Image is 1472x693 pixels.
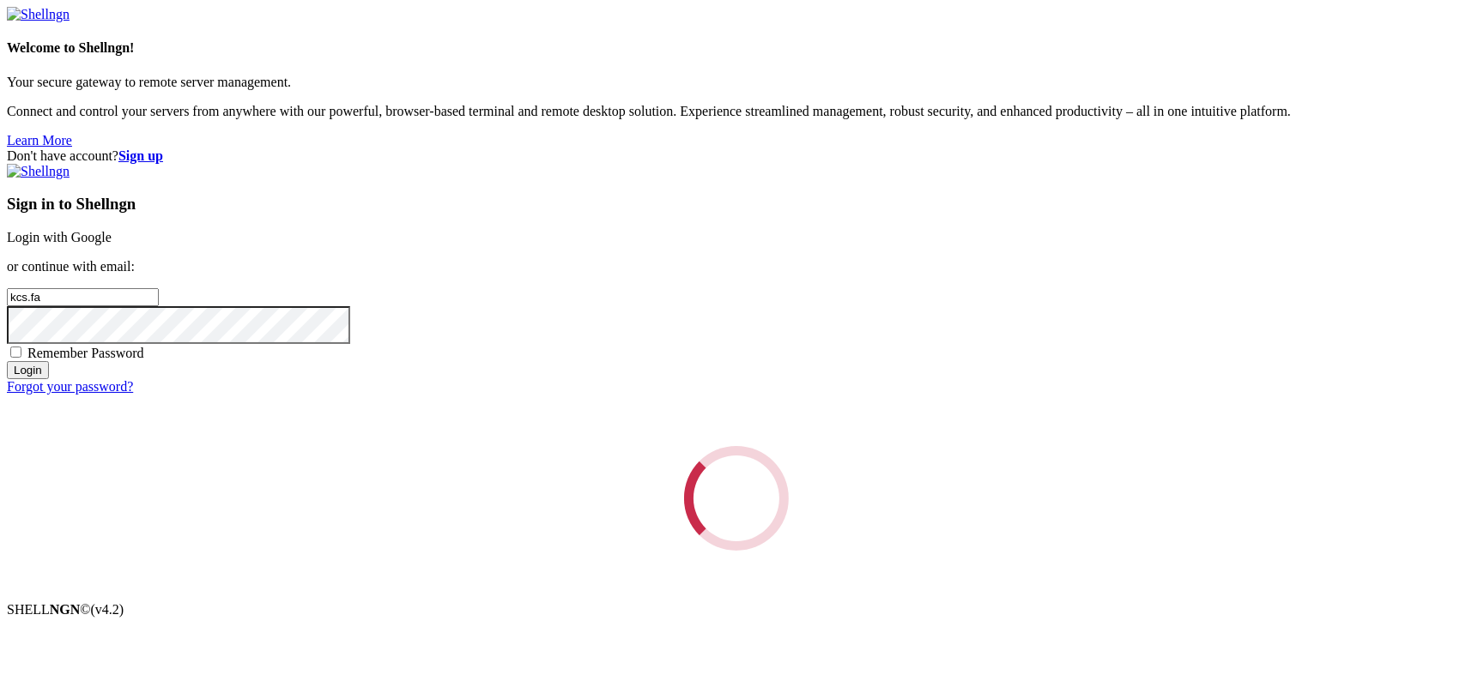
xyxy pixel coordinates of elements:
[7,40,1465,56] h4: Welcome to Shellngn!
[7,133,72,148] a: Learn More
[7,602,124,617] span: SHELL ©
[91,602,124,617] span: 4.2.0
[10,346,21,358] input: Remember Password
[671,433,801,563] div: Loading...
[7,288,159,306] input: Email address
[7,104,1465,119] p: Connect and control your servers from anywhere with our powerful, browser-based terminal and remo...
[118,148,163,163] a: Sign up
[7,195,1465,214] h3: Sign in to Shellngn
[7,259,1465,274] p: or continue with email:
[27,346,144,360] span: Remember Password
[7,75,1465,90] p: Your secure gateway to remote server management.
[7,7,70,22] img: Shellngn
[7,230,112,244] a: Login with Google
[7,164,70,179] img: Shellngn
[7,379,133,394] a: Forgot your password?
[7,361,49,379] input: Login
[50,602,81,617] b: NGN
[7,148,1465,164] div: Don't have account?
